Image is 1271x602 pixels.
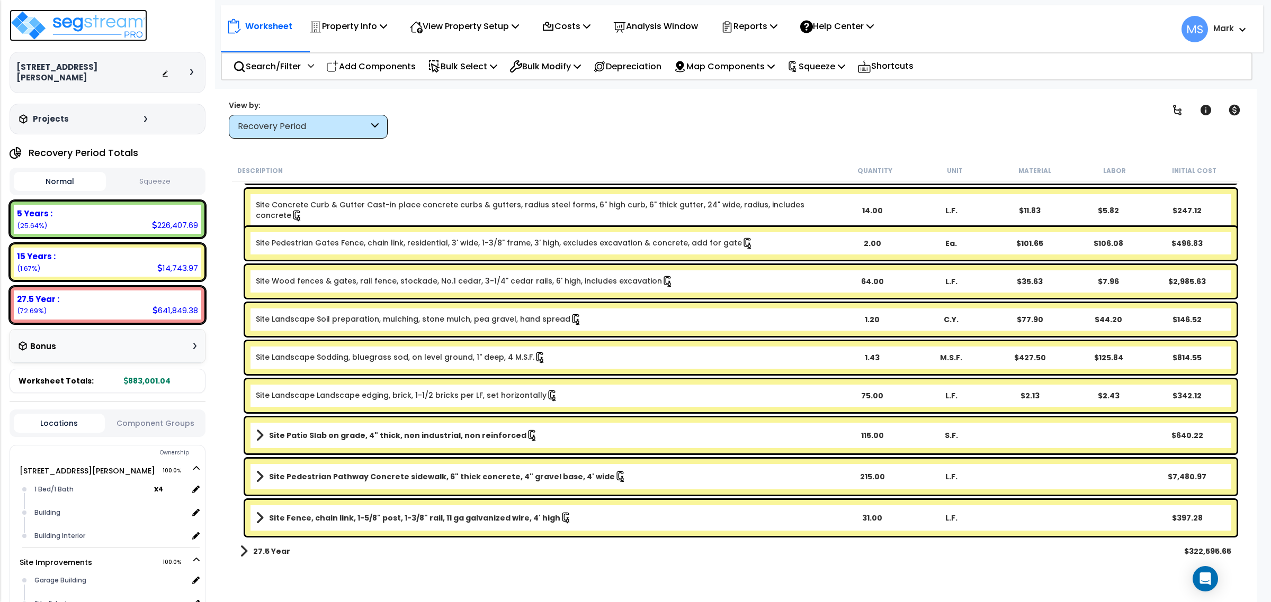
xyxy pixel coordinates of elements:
a: Assembly Title [256,510,833,525]
div: $125.84 [1070,352,1148,363]
div: 14,743.97 [157,262,198,273]
div: $101.65 [991,238,1069,249]
b: 5 Years : [17,208,52,219]
div: Depreciation [587,54,667,79]
div: $7,480.97 [1148,471,1226,482]
div: Open Intercom Messenger [1193,566,1218,591]
img: logo_pro_r.png [10,10,147,41]
small: Material [1018,167,1051,175]
div: $496.83 [1148,238,1226,249]
div: 641,849.38 [153,305,198,316]
div: $2.13 [991,390,1069,401]
div: View by: [229,100,388,111]
div: $427.50 [991,352,1069,363]
span: 100.0% [163,464,191,477]
div: 64.00 [834,276,911,287]
a: Site Improvements 100.0% [20,557,92,568]
p: Bulk Modify [509,59,581,74]
div: $146.52 [1148,314,1226,325]
b: Site Pedestrian Pathway Concrete sidewalk, 6" thick concrete, 4" gravel base, 4' wide [269,471,615,482]
div: L.F. [912,513,990,523]
b: Site Patio Slab on grade, 4" thick, non industrial, non reinforced [269,430,526,441]
p: Map Components [674,59,775,74]
div: Ownership [31,446,205,459]
p: Reports [721,19,777,33]
p: Costs [542,19,590,33]
div: C.Y. [912,314,990,325]
b: 27.5 Year [253,546,290,557]
p: Depreciation [593,59,661,74]
div: L.F. [912,390,990,401]
div: L.F. [912,205,990,216]
small: Quantity [857,167,892,175]
p: Help Center [800,19,874,33]
div: 226,407.69 [152,220,198,231]
p: Worksheet [245,19,292,33]
button: Locations [14,414,105,433]
div: 1.20 [834,314,911,325]
small: Unit [947,167,963,175]
div: S.F. [912,430,990,441]
small: Description [237,167,283,175]
div: $322,595.65 [1184,546,1231,557]
div: $44.20 [1070,314,1148,325]
a: Individual Item [256,276,674,287]
div: $35.63 [991,276,1069,287]
a: Individual Item [256,352,546,363]
h3: Projects [33,114,69,124]
div: 14.00 [834,205,911,216]
div: Recovery Period [238,121,369,133]
div: $5.82 [1070,205,1148,216]
button: Component Groups [110,417,201,429]
div: $397.28 [1148,513,1226,523]
h3: [STREET_ADDRESS][PERSON_NAME] [16,62,162,83]
div: $247.12 [1148,205,1226,216]
div: $2,985.63 [1148,276,1226,287]
a: Assembly Title [256,428,833,443]
p: Add Components [326,59,416,74]
a: Individual Item [256,238,754,249]
div: $814.55 [1148,352,1226,363]
a: Individual Item [256,199,833,222]
div: 75.00 [834,390,911,401]
h4: Recovery Period Totals [29,148,138,158]
p: Bulk Select [428,59,497,74]
h3: Bonus [30,342,56,351]
div: $342.12 [1148,390,1226,401]
div: Shortcuts [852,53,919,79]
div: $7.96 [1070,276,1148,287]
div: $11.83 [991,205,1069,216]
small: Labor [1103,167,1126,175]
div: 215.00 [834,471,911,482]
div: 115.00 [834,430,911,441]
small: Initial Cost [1172,167,1216,175]
small: (1.67%) [17,264,40,273]
div: $77.90 [991,314,1069,325]
small: (25.64%) [17,221,47,230]
div: 1 Bed/1 Bath [32,483,155,496]
small: 4 [158,485,163,494]
span: Worksheet Totals: [19,376,94,386]
span: location multiplier [154,482,187,496]
div: Add Components [320,54,422,79]
b: 15 Years : [17,251,56,262]
div: Ea. [912,238,990,249]
b: 883,001.04 [124,376,171,386]
p: View Property Setup [410,19,519,33]
p: Analysis Window [613,19,698,33]
div: 31.00 [834,513,911,523]
div: Garage Building [32,574,188,587]
div: M.S.F. [912,352,990,363]
a: Assembly Title [256,469,833,484]
b: Mark [1213,23,1234,34]
span: MS [1182,16,1208,42]
div: L.F. [912,471,990,482]
div: 2.00 [834,238,911,249]
div: Building Interior [32,530,188,542]
a: Individual Item [256,390,558,402]
span: 100.0% [163,556,191,569]
button: Squeeze [109,172,201,191]
div: L.F. [912,276,990,287]
button: Normal [14,172,106,191]
div: $2.43 [1070,390,1148,401]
